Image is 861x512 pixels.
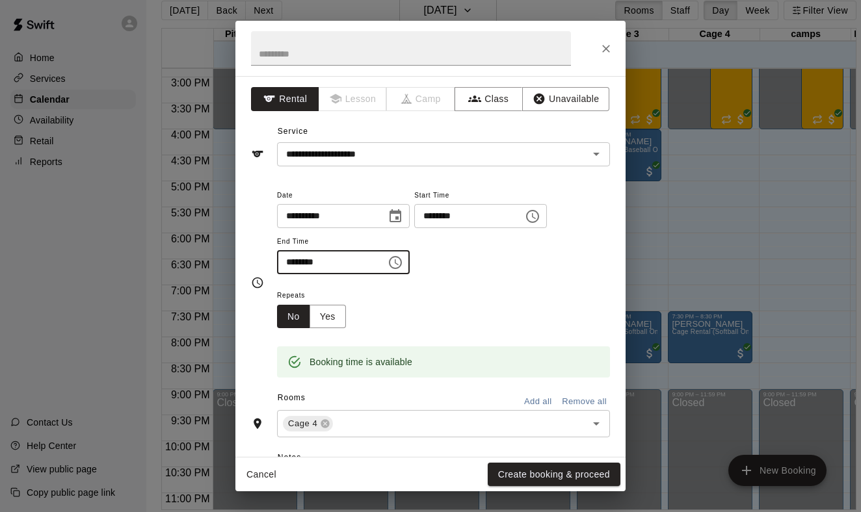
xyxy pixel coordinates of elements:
[251,147,264,160] svg: Service
[387,87,455,111] span: Camps can only be created in the Services page
[251,87,319,111] button: Rental
[594,37,618,60] button: Close
[319,87,388,111] span: Lessons must be created in the Services page first
[277,305,310,329] button: No
[251,417,264,430] svg: Rooms
[310,350,412,374] div: Booking time is available
[283,417,323,430] span: Cage 4
[278,393,306,402] span: Rooms
[382,203,408,229] button: Choose date, selected date is Aug 19, 2025
[241,463,282,487] button: Cancel
[559,392,610,412] button: Remove all
[382,250,408,275] button: Choose time, selected time is 5:30 PM
[520,203,546,229] button: Choose time, selected time is 4:00 PM
[517,392,559,412] button: Add all
[283,416,333,431] div: Cage 4
[277,287,356,305] span: Repeats
[277,305,346,329] div: outlined button group
[278,127,308,136] span: Service
[310,305,346,329] button: Yes
[278,448,610,468] span: Notes
[587,145,605,163] button: Open
[251,276,264,289] svg: Timing
[277,187,410,205] span: Date
[587,415,605,433] button: Open
[414,187,547,205] span: Start Time
[522,87,609,111] button: Unavailable
[277,233,410,251] span: End Time
[455,87,523,111] button: Class
[488,463,620,487] button: Create booking & proceed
